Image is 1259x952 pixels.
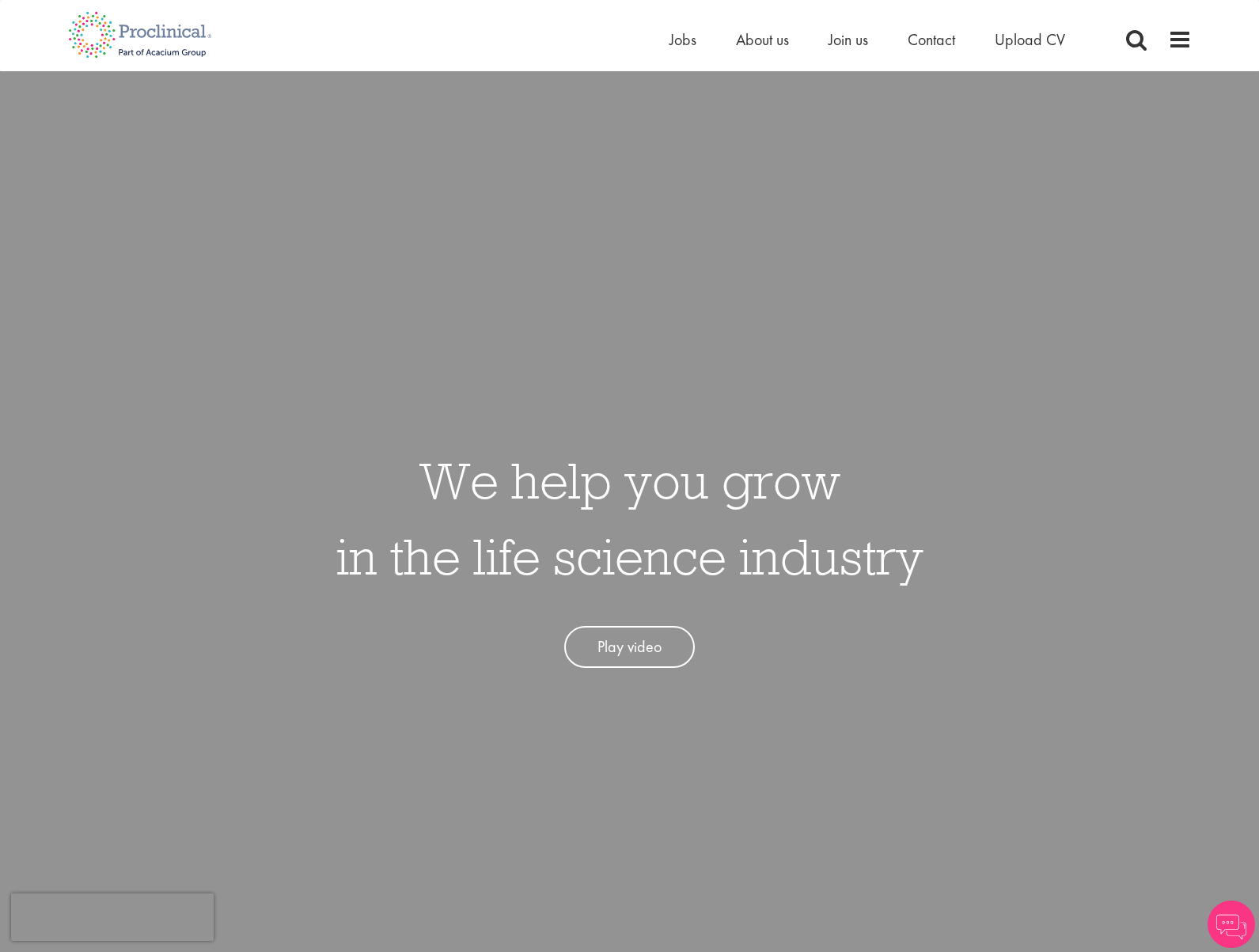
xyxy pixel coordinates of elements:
[669,29,696,50] a: Jobs
[829,29,868,50] a: Join us
[736,29,789,50] a: About us
[995,29,1065,50] a: Upload CV
[1208,901,1255,948] img: Chatbot
[908,29,955,50] a: Contact
[564,626,695,668] a: Play video
[336,442,923,594] h1: We help you grow in the life science industry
